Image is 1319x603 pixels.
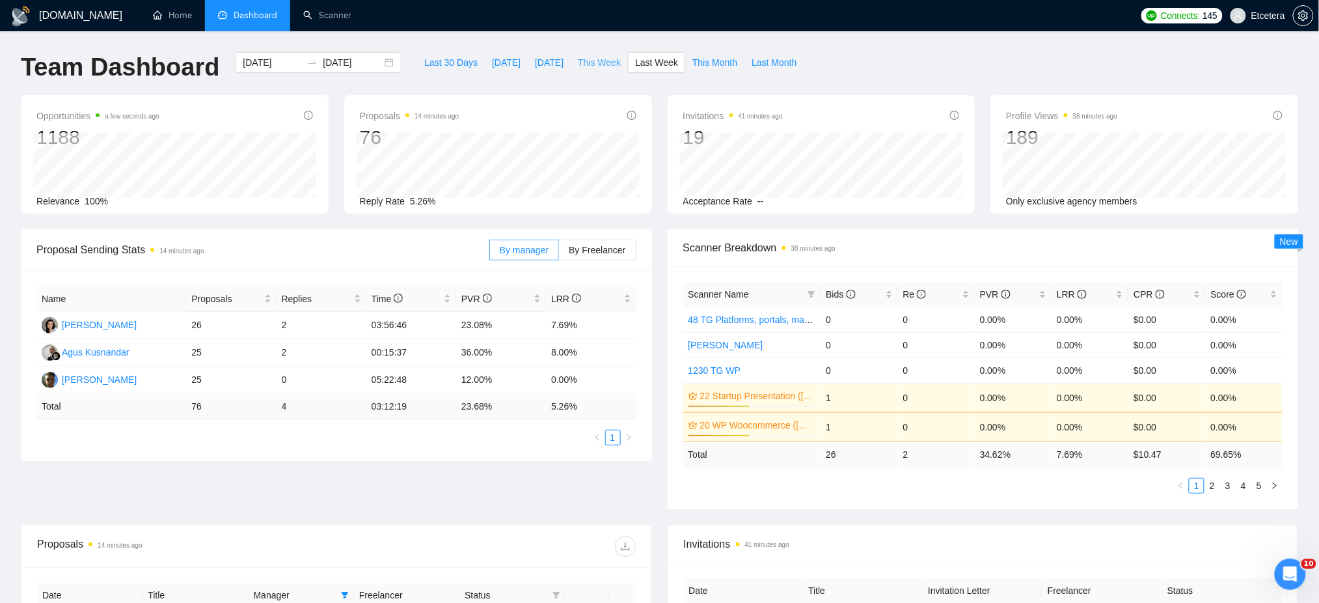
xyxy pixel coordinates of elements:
div: 1188 [36,125,159,150]
span: crown [688,421,698,430]
span: info-circle [847,290,856,299]
span: Proposal Sending Stats [36,242,489,258]
td: Total [36,394,186,419]
span: 5.26% [410,196,436,206]
input: Start date [243,55,302,70]
span: dashboard [218,10,227,20]
td: 25 [186,367,276,394]
td: 03:56:46 [366,312,456,339]
span: info-circle [304,111,313,120]
td: 0.00% [1052,383,1128,412]
span: Time [372,294,403,304]
a: 3 [1221,479,1235,493]
button: right [621,430,636,445]
td: 0 [821,332,897,358]
button: [DATE] [528,52,571,73]
td: 0 [898,412,975,442]
span: [DATE] [535,55,564,70]
td: 0 [898,307,975,332]
button: [DATE] [485,52,528,73]
span: Invitations [683,108,783,124]
span: [DATE] [492,55,521,70]
time: 38 minutes ago [1073,113,1117,120]
td: 26 [186,312,276,339]
td: 00:15:37 [366,339,456,367]
button: Last 30 Days [417,52,485,73]
span: info-circle [483,294,492,303]
span: -- [757,196,763,206]
div: [PERSON_NAME] [62,372,137,387]
span: user [1234,11,1243,20]
td: $0.00 [1128,383,1205,412]
span: filter [805,285,818,304]
span: This Month [692,55,737,70]
td: 2 [898,442,975,467]
span: left [1177,482,1185,490]
span: setting [1294,10,1313,21]
span: By Freelancer [569,245,625,255]
span: Proposals [191,292,261,306]
td: 12.00% [456,367,546,394]
button: Last Month [744,52,804,73]
a: TT[PERSON_NAME] [42,319,137,330]
span: This Week [578,55,621,70]
td: $0.00 [1128,358,1205,383]
li: Previous Page [590,430,605,445]
li: 5 [1251,478,1267,494]
span: Invitations [684,536,1283,552]
td: Total [683,442,821,467]
td: 1 [821,383,897,412]
a: 5 [1252,479,1266,493]
iframe: Intercom live chat [1275,559,1306,590]
div: 76 [360,125,459,150]
span: download [616,541,635,552]
td: 0.00% [975,332,1052,358]
td: 36.00% [456,339,546,367]
span: info-circle [394,294,403,303]
span: info-circle [1001,290,1011,299]
a: 22 Startup Presentation ([PERSON_NAME]) [700,389,813,403]
time: a few seconds ago [105,113,159,120]
img: logo [10,6,31,27]
span: to [307,57,318,68]
time: 41 minutes ago [739,113,783,120]
td: 0.00% [1052,412,1128,442]
span: Opportunities [36,108,159,124]
span: Acceptance Rate [683,196,753,206]
button: setting [1293,5,1314,26]
th: Replies [277,287,366,312]
td: 0.00% [1206,358,1283,383]
span: Scanner Name [688,289,749,300]
li: Next Page [621,430,636,445]
li: 1 [1189,478,1204,494]
time: 14 minutes ago [415,113,459,120]
td: 2 [277,339,366,367]
span: PVR [461,294,492,304]
a: searchScanner [303,10,351,21]
span: Scanner Breakdown [683,240,1283,256]
td: 2 [277,312,366,339]
span: Relevance [36,196,79,206]
td: 26 [821,442,897,467]
a: [PERSON_NAME] [688,340,763,350]
span: Re [903,289,927,300]
span: left [593,434,601,442]
a: AP[PERSON_NAME] [42,374,137,384]
td: 0.00% [1052,358,1128,383]
span: New [1280,236,1298,247]
span: info-circle [627,111,636,120]
td: 0.00% [975,358,1052,383]
div: 189 [1006,125,1117,150]
time: 14 minutes ago [159,247,204,255]
td: 0.00% [975,307,1052,332]
span: Only exclusive agency members [1006,196,1137,206]
div: 19 [683,125,783,150]
td: 5.26 % [546,394,636,419]
a: 2 [1205,479,1219,493]
td: 05:22:48 [366,367,456,394]
a: homeHome [153,10,192,21]
input: End date [323,55,382,70]
td: $0.00 [1128,332,1205,358]
td: 1 [821,412,897,442]
button: download [615,536,636,557]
